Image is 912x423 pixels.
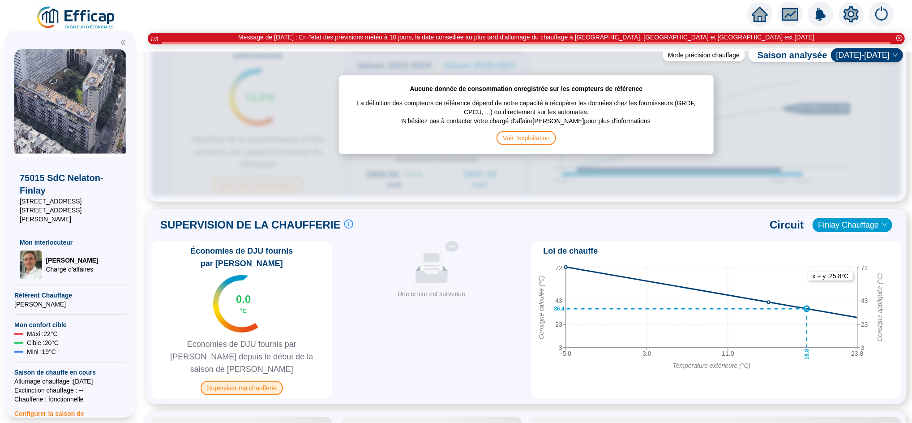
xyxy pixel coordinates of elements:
[14,300,126,309] span: [PERSON_NAME]
[808,2,833,27] img: alerts
[27,347,56,356] span: Mini : 19 °C
[213,275,258,332] img: indicateur températures
[14,368,126,377] span: Saison de chauffe en cours
[27,329,58,338] span: Maxi : 22 °C
[345,289,518,299] div: Une erreur est survenue
[27,338,59,347] span: Cible : 20 °C
[155,338,329,376] span: Économies de DJU fournis par [PERSON_NAME] depuis le début de la saison de [PERSON_NAME]
[782,6,798,22] span: fund
[861,344,865,351] tspan: 3
[672,362,750,369] tspan: Température extérieure (°C)
[410,84,643,93] span: Aucune donnée de consommation enregistrée sur les compteurs de référence
[20,238,121,247] span: Mon interlocuteur
[238,33,814,42] div: Message de [DATE] : En l'état des prévisions météo à 10 jours, la date conseillée au plus tard d'...
[642,350,651,357] tspan: 3.0
[14,395,126,404] span: Chaufferie : fonctionnelle
[555,298,562,305] tspan: 43
[120,39,126,46] span: double-left
[851,350,863,357] tspan: 23.8
[722,350,734,357] tspan: 11.0
[537,276,544,340] tspan: Consigne calculée (°C)
[236,292,251,306] span: 0.0
[155,245,329,270] span: Économies de DJU fournis par [PERSON_NAME]
[818,218,887,232] span: Finlay Chauffage
[752,6,768,22] span: home
[201,381,283,395] span: Superviser ma chaufferie
[861,321,868,328] tspan: 23
[843,6,859,22] span: setting
[20,206,121,224] span: [STREET_ADDRESS][PERSON_NAME]
[869,2,894,27] img: alerts
[46,256,98,265] span: [PERSON_NAME]
[559,344,562,351] tspan: 3
[544,245,598,257] span: Loi de chauffe
[812,272,848,280] text: x = y : 25.8 °C
[770,218,804,232] span: Circuit
[554,306,565,312] text: 36.4
[555,321,562,328] tspan: 23
[14,377,126,386] span: Allumage chauffage : [DATE]
[36,5,117,30] img: efficap energie logo
[150,36,158,43] i: 1 / 3
[497,131,556,145] span: Voir l'exploitation
[560,350,571,357] tspan: -5.0
[893,52,898,58] span: down
[160,218,341,232] span: SUPERVISION DE LA CHAUFFERIE
[876,273,883,342] tspan: Consigne appliquée (°C)
[348,93,705,117] span: La définition des compteurs de référence dépend de notre capacité à récupérer les données chez le...
[20,197,121,206] span: [STREET_ADDRESS]
[882,222,887,228] span: down
[46,265,98,274] span: Chargé d'affaires
[20,250,42,279] img: Chargé d'affaires
[861,298,868,305] tspan: 43
[20,172,121,197] span: 75015 SdC Nelaton-Finlay
[14,386,126,395] span: Exctinction chauffage : --
[836,48,898,62] span: 2025-2026
[896,35,903,41] span: close-circle
[663,49,745,61] div: Mode précision chauffage
[803,349,809,360] text: 18.8
[14,320,126,329] span: Mon confort cible
[402,117,651,131] span: N'hésitez pas à contacter votre chargé d'affaire [PERSON_NAME] pour plus d'informations
[861,264,868,272] tspan: 72
[14,291,126,300] span: Référent Chauffage
[344,220,353,229] span: info-circle
[240,306,247,315] span: °C
[749,49,827,61] span: Saison analysée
